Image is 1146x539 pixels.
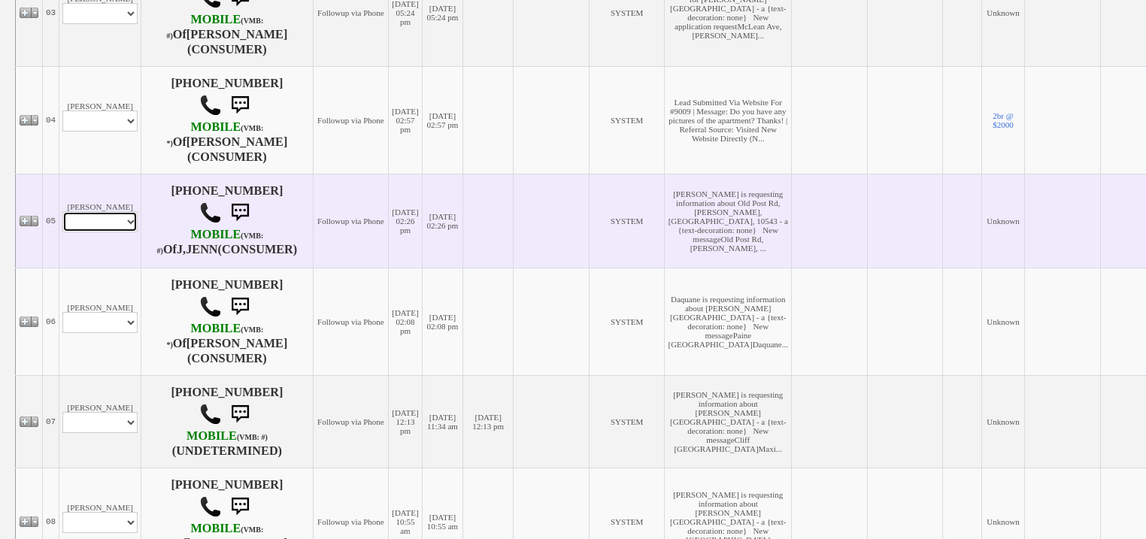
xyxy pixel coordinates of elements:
img: sms.png [225,198,255,228]
font: MOBILE [190,120,241,134]
b: T-Mobile USA, Inc. [166,13,263,41]
font: MOBILE [186,429,237,443]
td: [PERSON_NAME] is requesting information about Old Post Rd, [PERSON_NAME], [GEOGRAPHIC_DATA], 1054... [665,174,792,268]
td: [PERSON_NAME] [59,375,141,468]
img: sms.png [225,292,255,322]
h4: [PHONE_NUMBER] Of (CONSUMER) [144,278,309,365]
h4: [PHONE_NUMBER] Of (CONSUMER) [144,184,309,258]
td: Followup via Phone [313,174,389,268]
font: (VMB: #) [166,17,263,40]
img: sms.png [225,90,255,120]
td: Followup via Phone [313,268,389,375]
b: [PERSON_NAME] [186,337,288,350]
td: 06 [43,268,59,375]
td: [PERSON_NAME] is requesting information about [PERSON_NAME][GEOGRAPHIC_DATA] - a {text-decoration... [665,375,792,468]
b: J,JENN [177,243,218,256]
td: [DATE] 02:08 pm [389,268,422,375]
td: SYSTEM [589,375,665,468]
td: Followup via Phone [313,375,389,468]
img: call.png [199,403,222,425]
td: [DATE] 11:34 am [422,375,463,468]
td: Unknown [981,268,1025,375]
td: [PERSON_NAME] [59,268,141,375]
td: Followup via Phone [313,66,389,174]
img: call.png [199,495,222,518]
font: (VMB: *) [166,326,263,349]
td: [DATE] 12:13 pm [463,375,514,468]
td: Unknown [981,174,1025,268]
b: [PERSON_NAME] [186,28,288,41]
img: sms.png [225,492,255,522]
b: T-Mobile USA, Inc. [186,429,268,443]
img: call.png [199,94,222,117]
img: call.png [199,295,222,318]
td: Unknown [981,375,1025,468]
td: SYSTEM [589,268,665,375]
td: SYSTEM [589,66,665,174]
img: sms.png [225,399,255,429]
td: Daquane is requesting information about [PERSON_NAME][GEOGRAPHIC_DATA] - a {text-decoration: none... [665,268,792,375]
b: T-Mobile USA, Inc. [157,228,264,256]
font: MOBILE [190,322,241,335]
b: Verizon Wireless [166,120,263,149]
img: call.png [199,201,222,224]
font: (VMB: *) [166,124,263,147]
td: 07 [43,375,59,468]
font: MOBILE [190,522,241,535]
td: [PERSON_NAME] [59,66,141,174]
a: 2br @ $2000 [993,111,1014,129]
td: [DATE] 02:57 pm [389,66,422,174]
font: (VMB: #) [237,433,268,441]
td: SYSTEM [589,174,665,268]
h4: [PHONE_NUMBER] Of (CONSUMER) [144,77,309,164]
td: 05 [43,174,59,268]
font: MOBILE [190,13,241,26]
td: [DATE] 02:57 pm [422,66,463,174]
td: [DATE] 12:13 pm [389,375,422,468]
h4: [PHONE_NUMBER] (UNDETERMINED) [144,386,309,458]
td: [DATE] 02:08 pm [422,268,463,375]
td: 04 [43,66,59,174]
font: (VMB: #) [157,232,264,255]
td: Lead Submitted Via Website For #9009 | Message: Do you have any pictures of the apartment? Thanks... [665,66,792,174]
td: [DATE] 02:26 pm [422,174,463,268]
td: [PERSON_NAME] [59,174,141,268]
td: [DATE] 02:26 pm [389,174,422,268]
b: [PERSON_NAME] [186,135,288,149]
b: Verizon Wireless [166,322,263,350]
font: MOBILE [190,228,241,241]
